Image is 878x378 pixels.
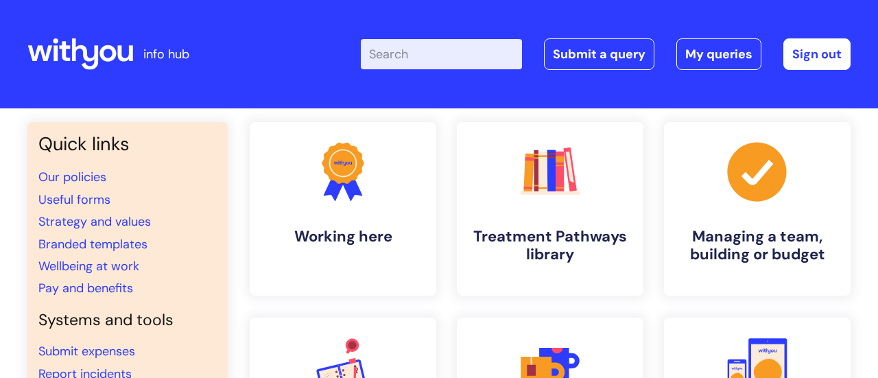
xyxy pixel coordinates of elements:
a: Working here [250,122,436,296]
h4: Working here [261,228,425,246]
a: Treatment Pathways library [457,122,643,296]
a: Strategy and values [38,213,151,230]
a: Managing a team, building or budget [664,122,851,296]
h4: Managing a team, building or budget [675,228,840,264]
input: Search [361,39,522,69]
a: Submit expenses [38,343,135,359]
a: Submit a query [544,38,654,70]
a: My queries [676,38,761,70]
a: Our policies [38,169,106,185]
h3: Quick links [38,133,217,155]
a: Sign out [783,38,851,70]
h4: Treatment Pathways library [468,228,632,264]
h4: Systems and tools [38,311,217,330]
p: info hub [143,43,189,65]
div: | - [361,38,851,70]
a: Useful forms [38,191,110,208]
a: Wellbeing at work [38,258,139,274]
a: Branded templates [38,236,147,252]
a: Pay and benefits [38,280,133,296]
